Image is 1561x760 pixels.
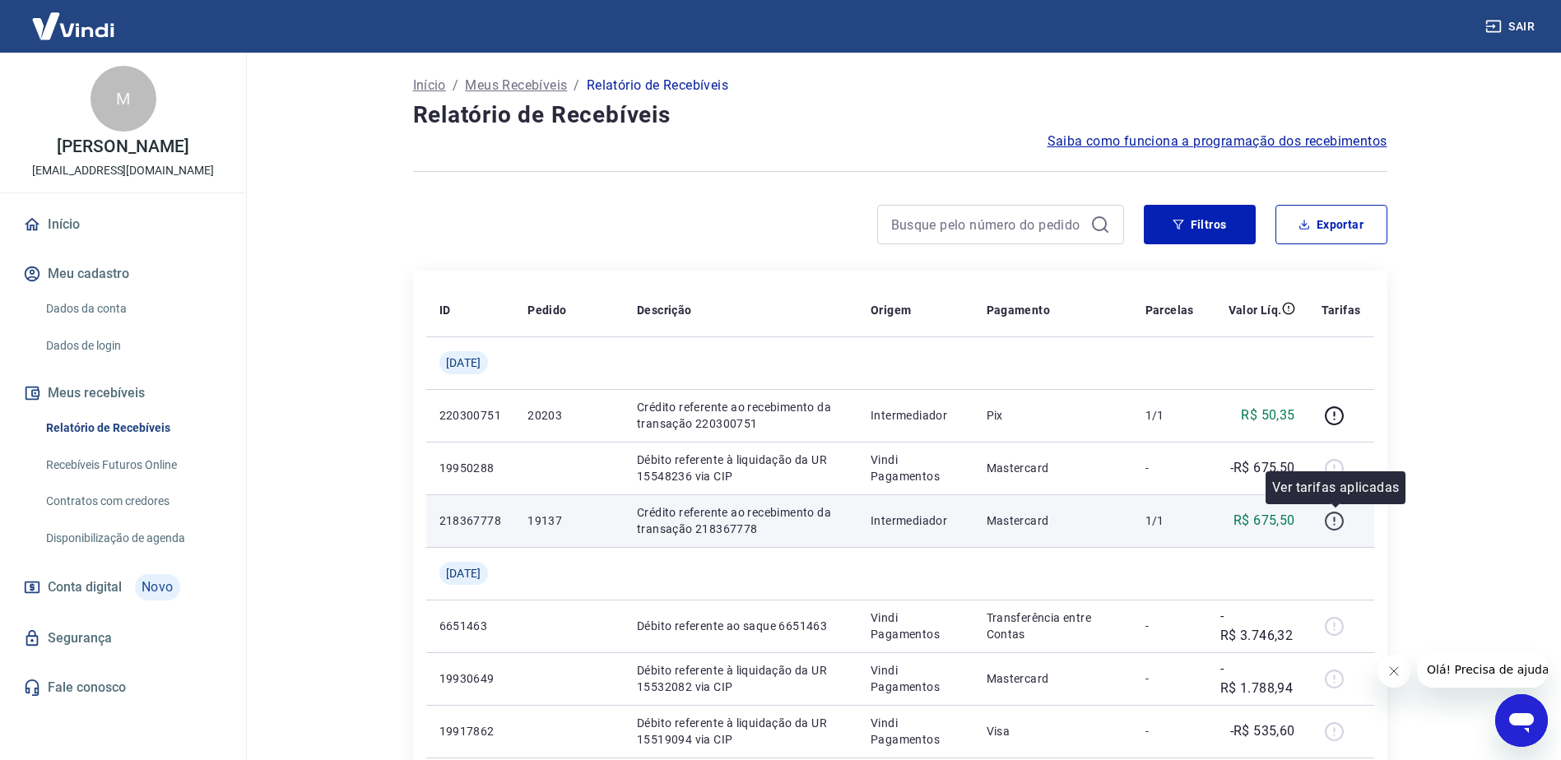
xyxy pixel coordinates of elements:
[1417,651,1548,688] iframe: Mensagem da empresa
[1377,655,1410,688] iframe: Fechar mensagem
[1145,512,1194,529] p: 1/1
[1230,721,1295,741] p: -R$ 535,60
[871,662,959,695] p: Vindi Pagamentos
[527,512,611,529] p: 19137
[527,302,566,318] p: Pedido
[1495,694,1548,747] iframe: Botão para abrir a janela de mensagens
[637,504,844,537] p: Crédito referente ao recebimento da transação 218367778
[987,670,1119,687] p: Mastercard
[48,576,122,599] span: Conta digital
[439,618,502,634] p: 6651463
[637,452,844,484] p: Débito referente à liquidação da UR 15548236 via CIP
[987,512,1119,529] p: Mastercard
[20,620,226,656] a: Segurança
[439,460,502,476] p: 19950288
[413,99,1387,132] h4: Relatório de Recebíveis
[1322,302,1361,318] p: Tarifas
[871,715,959,748] p: Vindi Pagamentos
[871,609,959,642] p: Vindi Pagamentos
[1145,302,1194,318] p: Parcelas
[10,12,138,25] span: Olá! Precisa de ajuda?
[637,302,692,318] p: Descrição
[1144,205,1256,244] button: Filtros
[1145,670,1194,687] p: -
[446,355,481,371] span: [DATE]
[39,521,226,555] a: Disponibilização de agenda
[1145,407,1194,424] p: 1/1
[20,206,226,243] a: Início
[987,460,1119,476] p: Mastercard
[871,302,911,318] p: Origem
[20,568,226,607] a: Conta digitalNovo
[1220,659,1295,698] p: -R$ 1.788,94
[439,723,502,739] p: 19917862
[465,76,567,95] a: Meus Recebíveis
[413,76,446,95] a: Início
[39,411,226,445] a: Relatório de Recebíveis
[987,609,1119,642] p: Transferência entre Contas
[39,292,226,326] a: Dados da conta
[20,256,226,292] button: Meu cadastro
[1048,132,1387,151] a: Saiba como funciona a programação dos recebimentos
[439,512,502,529] p: 218367778
[987,407,1119,424] p: Pix
[1233,511,1295,531] p: R$ 675,50
[871,512,959,529] p: Intermediador
[39,329,226,363] a: Dados de login
[871,452,959,484] p: Vindi Pagamentos
[453,76,458,95] p: /
[1220,606,1295,646] p: -R$ 3.746,32
[32,162,214,179] p: [EMAIL_ADDRESS][DOMAIN_NAME]
[39,448,226,482] a: Recebíveis Futuros Online
[91,66,156,132] div: M
[637,399,844,432] p: Crédito referente ao recebimento da transação 220300751
[135,574,180,600] span: Novo
[39,484,226,518] a: Contratos com credores
[439,407,502,424] p: 220300751
[891,212,1084,237] input: Busque pelo número do pedido
[1482,12,1541,42] button: Sair
[574,76,579,95] p: /
[637,715,844,748] p: Débito referente à liquidação da UR 15519094 via CIP
[987,302,1051,318] p: Pagamento
[637,662,844,695] p: Débito referente à liquidação da UR 15532082 via CIP
[1229,302,1282,318] p: Valor Líq.
[1272,478,1399,498] p: Ver tarifas aplicadas
[987,723,1119,739] p: Visa
[20,1,127,51] img: Vindi
[1145,618,1194,634] p: -
[20,670,226,706] a: Fale conosco
[637,618,844,634] p: Débito referente ao saque 6651463
[1275,205,1387,244] button: Exportar
[587,76,728,95] p: Relatório de Recebíveis
[57,138,188,155] p: [PERSON_NAME]
[446,565,481,582] span: [DATE]
[1145,460,1194,476] p: -
[1241,405,1294,425] p: R$ 50,35
[439,302,451,318] p: ID
[1145,723,1194,739] p: -
[527,407,611,424] p: 20203
[20,375,226,411] button: Meus recebíveis
[871,407,959,424] p: Intermediador
[439,670,502,687] p: 19930649
[1230,458,1295,478] p: -R$ 675,50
